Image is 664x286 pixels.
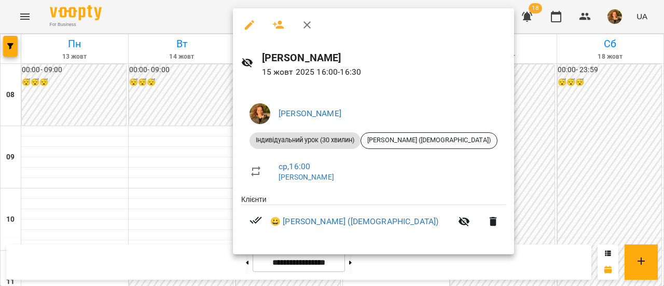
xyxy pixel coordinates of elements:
a: [PERSON_NAME] [279,108,341,118]
ul: Клієнти [241,194,506,242]
span: [PERSON_NAME] ([DEMOGRAPHIC_DATA]) [361,135,497,145]
div: [PERSON_NAME] ([DEMOGRAPHIC_DATA]) [361,132,497,149]
img: 511e0537fc91f9a2f647f977e8161626.jpeg [250,103,270,124]
a: [PERSON_NAME] [279,173,334,181]
p: 15 жовт 2025 16:00 - 16:30 [262,66,506,78]
svg: Візит сплачено [250,214,262,226]
a: 😀 [PERSON_NAME] ([DEMOGRAPHIC_DATA]) [270,215,438,228]
a: ср , 16:00 [279,161,310,171]
span: Індивідуальний урок (30 хвилин) [250,135,361,145]
h6: [PERSON_NAME] [262,50,506,66]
